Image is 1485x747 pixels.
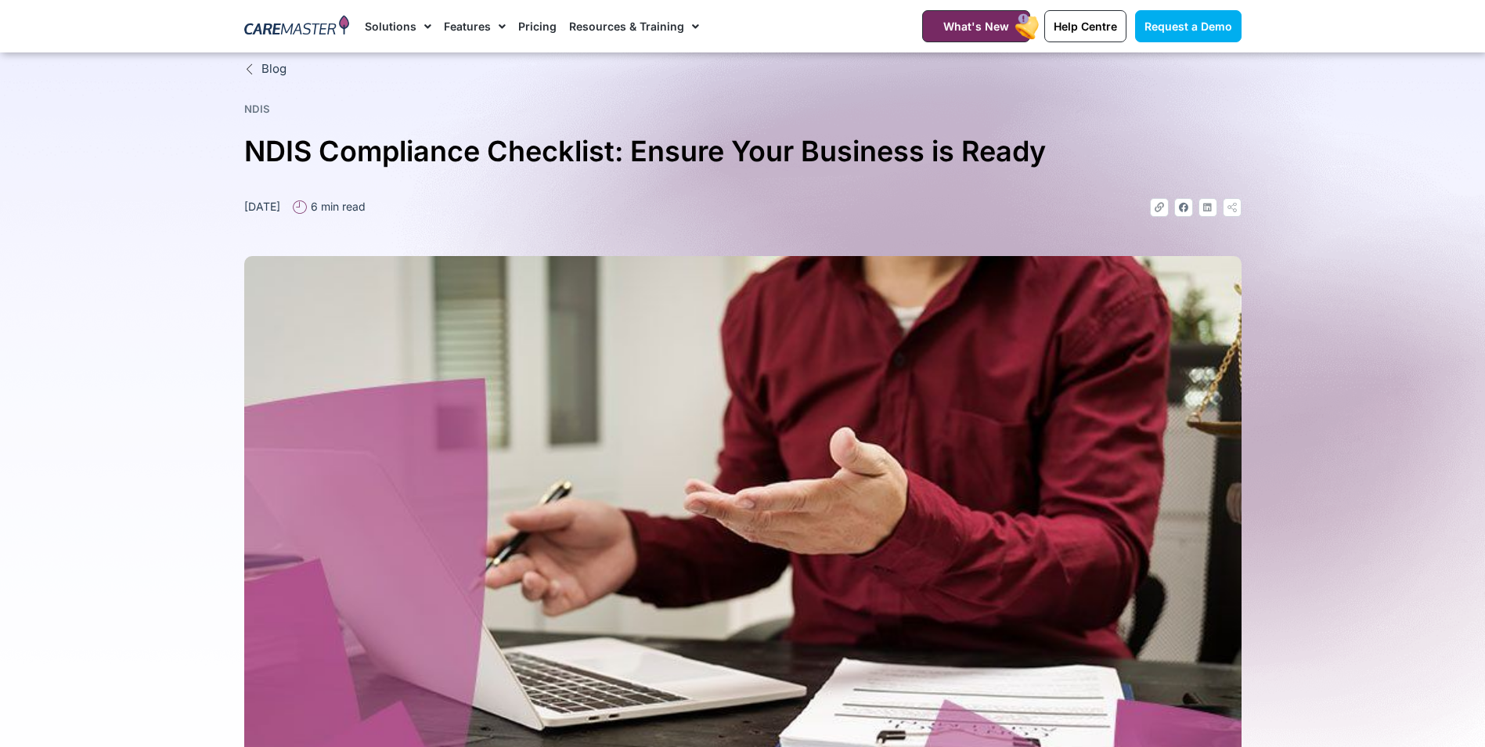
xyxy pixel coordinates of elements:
span: 6 min read [307,198,366,215]
a: What's New [922,10,1030,42]
a: NDIS [244,103,270,115]
a: Request a Demo [1135,10,1242,42]
time: [DATE] [244,200,280,213]
h1: NDIS Compliance Checklist: Ensure Your Business is Ready [244,128,1242,175]
a: Help Centre [1044,10,1126,42]
span: Blog [258,60,287,78]
a: Blog [244,60,1242,78]
span: Help Centre [1054,20,1117,33]
span: What's New [943,20,1009,33]
span: Request a Demo [1144,20,1232,33]
img: CareMaster Logo [244,15,350,38]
